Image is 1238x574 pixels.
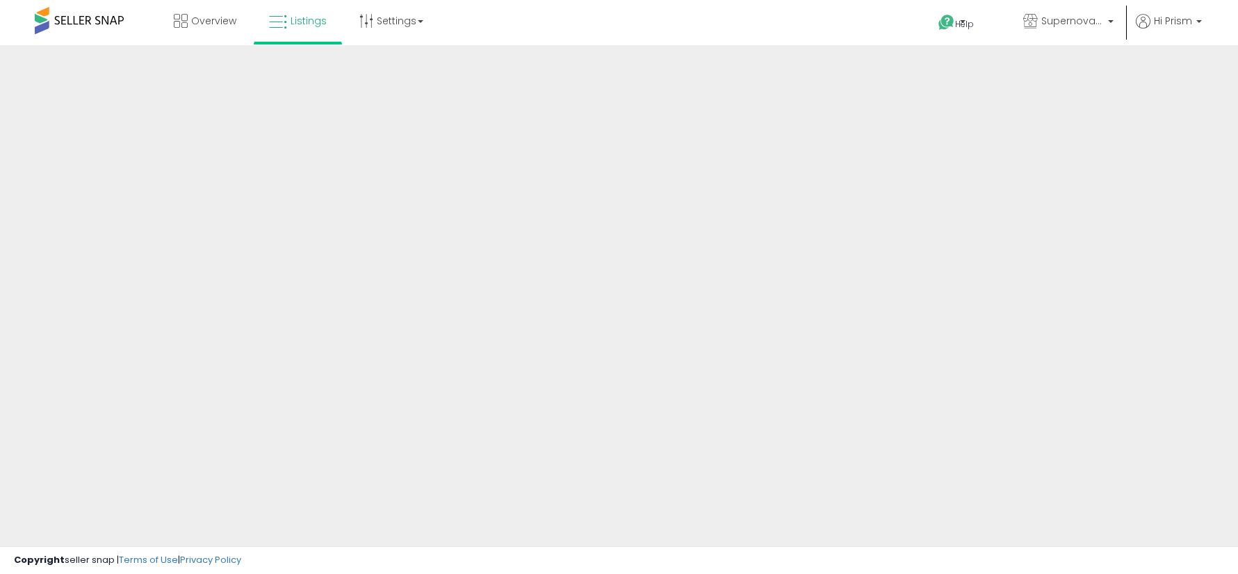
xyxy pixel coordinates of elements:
[955,18,974,30] span: Help
[180,553,241,566] a: Privacy Policy
[1154,14,1192,28] span: Hi Prism
[119,553,178,566] a: Terms of Use
[291,14,327,28] span: Listings
[191,14,236,28] span: Overview
[14,553,65,566] strong: Copyright
[1041,14,1104,28] span: Supernova Co.
[14,554,241,567] div: seller snap | |
[1136,14,1202,45] a: Hi Prism
[938,14,955,31] i: Get Help
[927,3,1001,45] a: Help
